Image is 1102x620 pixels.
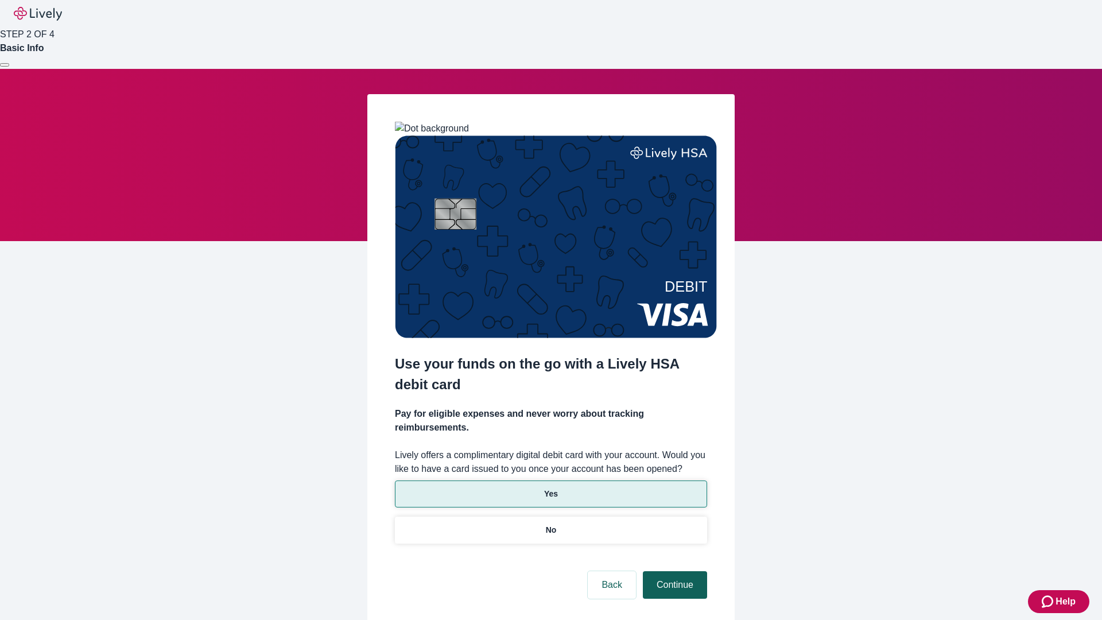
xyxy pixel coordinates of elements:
[544,488,558,500] p: Yes
[395,135,717,338] img: Debit card
[395,448,707,476] label: Lively offers a complimentary digital debit card with your account. Would you like to have a card...
[1028,590,1089,613] button: Zendesk support iconHelp
[1056,595,1076,609] span: Help
[546,524,557,536] p: No
[643,571,707,599] button: Continue
[395,517,707,544] button: No
[395,122,469,135] img: Dot background
[1042,595,1056,609] svg: Zendesk support icon
[395,354,707,395] h2: Use your funds on the go with a Lively HSA debit card
[14,7,62,21] img: Lively
[588,571,636,599] button: Back
[395,407,707,435] h4: Pay for eligible expenses and never worry about tracking reimbursements.
[395,480,707,507] button: Yes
